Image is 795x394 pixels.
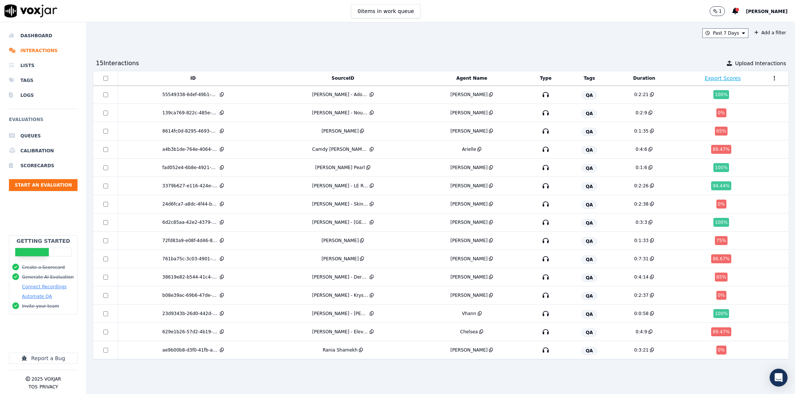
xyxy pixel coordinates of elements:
[322,128,359,134] div: [PERSON_NAME]
[9,128,78,143] a: Queues
[540,75,551,81] button: Type
[634,92,649,98] div: 0:2:21
[716,291,726,300] div: 0 %
[322,238,359,244] div: [PERSON_NAME]
[312,219,368,225] div: [PERSON_NAME] - [GEOGRAPHIC_DATA]
[9,58,78,73] a: Lists
[634,292,649,298] div: 0:2:37
[716,200,726,209] div: 0 %
[315,165,365,171] div: [PERSON_NAME] Pearl
[581,328,597,337] span: QA
[451,256,488,262] div: [PERSON_NAME]
[716,108,726,117] div: 0 %
[634,347,649,353] div: 0:3:21
[9,28,78,43] a: Dashboard
[635,165,647,171] div: 0:1:6
[163,201,218,207] div: 24d6fca7-a8dc-4f44-bd04-1d2d2af391c7
[705,74,741,82] button: Export Scores
[451,165,488,171] div: [PERSON_NAME]
[451,128,488,134] div: [PERSON_NAME]
[9,143,78,158] a: Calibration
[163,110,218,116] div: 139ca769-822c-485e-a70f-4f1d098851c8
[635,110,647,116] div: 0:2:9
[581,310,597,318] span: QA
[456,75,487,81] button: Agent Name
[451,292,488,298] div: [PERSON_NAME]
[312,183,368,189] div: [PERSON_NAME] - LE Reve
[634,256,649,262] div: 0:7:31
[96,59,139,68] div: 15 Interaction s
[634,274,649,280] div: 0:4:14
[451,274,488,280] div: [PERSON_NAME]
[719,8,722,14] p: 1
[633,75,655,81] button: Duration
[312,201,368,207] div: [PERSON_NAME] - Skin Sciene
[9,43,78,58] a: Interactions
[451,110,488,116] div: [PERSON_NAME]
[40,384,58,390] button: Privacy
[451,219,488,225] div: [PERSON_NAME]
[711,327,731,336] div: 89.47 %
[22,274,74,280] button: Generate AI Evaluation
[584,75,595,81] button: Tags
[163,256,218,262] div: 761ba75c-3c03-4901-b093-938c86525924
[770,369,788,387] div: Open Intercom Messenger
[581,146,597,154] span: QA
[635,329,647,335] div: 0:4:9
[332,75,354,81] button: SourceID
[634,183,649,189] div: 0:2:26
[9,88,78,103] a: Logs
[451,183,488,189] div: [PERSON_NAME]
[581,91,597,99] span: QA
[22,284,67,290] button: Connect Recordings
[634,201,649,207] div: 0:2:38
[715,273,728,282] div: 85 %
[581,292,597,300] span: QA
[634,128,649,134] div: 0:1:35
[451,92,488,98] div: [PERSON_NAME]
[163,183,218,189] div: 3379b627-e116-424e-a8b8-27059d2f710d
[634,238,649,244] div: 0:1:33
[312,92,368,98] div: [PERSON_NAME] - Adore Med Spa
[581,109,597,118] span: QA
[22,293,52,299] button: Automate QA
[581,347,597,355] span: QA
[9,179,78,191] button: Start an Evaluation
[9,158,78,173] a: Scorecards
[715,127,728,136] div: 65 %
[28,384,37,390] button: TOS
[634,311,649,317] div: 0:0:58
[711,145,731,154] div: 89.47 %
[735,60,786,67] span: Upload Interactions
[163,146,218,152] div: a4b3b1de-764e-4064-b24e-2b8e49ad2362
[163,128,218,134] div: 8614fc0d-8295-4693-ac36-ff40bb40b45b
[16,237,70,245] h2: Getting Started
[312,146,368,152] div: Camdy [PERSON_NAME] - Callyssee
[22,303,59,309] button: Invite your team
[9,115,78,128] h6: Evaluations
[163,329,218,335] div: 629e1b26-57d2-4b19-bda7-7f835f0a3997
[312,329,368,335] div: [PERSON_NAME] - Eleve Med Spa
[32,376,61,382] p: 2025 Voxjar
[451,201,488,207] div: [PERSON_NAME]
[727,60,786,67] button: Upload Interactions
[312,110,368,116] div: [PERSON_NAME] - Nouveau
[312,292,368,298] div: [PERSON_NAME] - Krystals Med Spa
[163,165,218,171] div: fad052e4-6b8e-4921-867d-8f9dd75828ac
[451,347,488,353] div: [PERSON_NAME]
[451,238,488,244] div: [PERSON_NAME]
[713,218,729,227] div: 100 %
[581,237,597,245] span: QA
[581,164,597,172] span: QA
[322,256,359,262] div: [PERSON_NAME]
[163,238,218,244] div: 72fd83a9-e08f-4d46-8b88-865a47bcc0db
[702,28,748,38] button: Past 7 Days
[9,73,78,88] a: Tags
[635,219,647,225] div: 0:3:3
[462,311,476,317] div: Vhann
